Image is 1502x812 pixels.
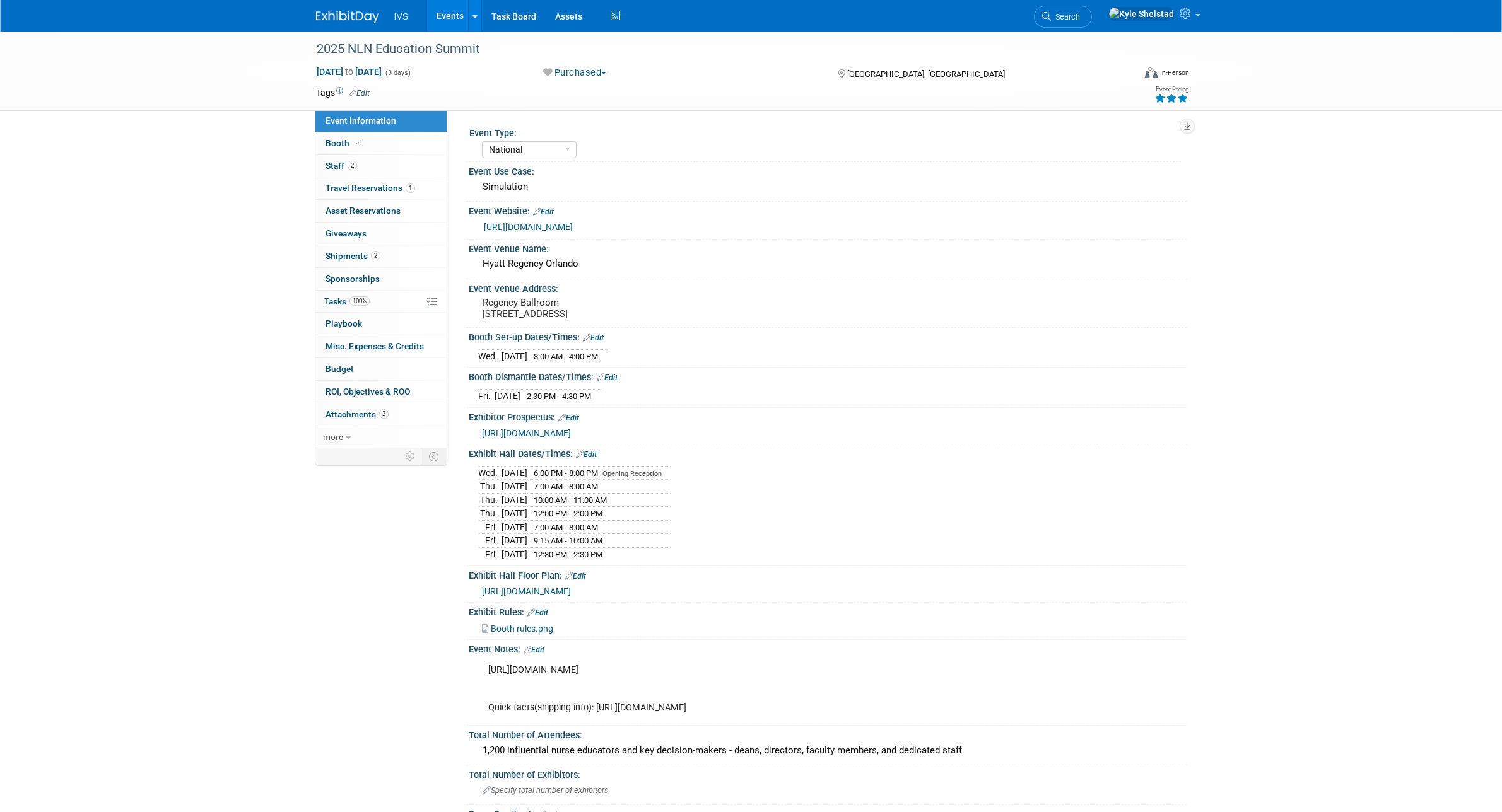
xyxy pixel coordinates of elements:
[478,466,502,480] td: Wed.
[469,444,1187,461] div: Exhibit Hall Dates/Times:
[469,566,1187,583] div: Exhibit Hall Floor Plan:
[326,138,364,148] span: Booth
[469,765,1187,781] div: Total Number of Exhibitors:
[1145,67,1158,78] img: Format-Inperson.png
[565,572,586,581] a: Edit
[326,251,380,261] span: Shipments
[502,547,527,560] td: [DATE]
[315,245,447,267] a: Shipments2
[478,254,1177,274] div: Hyatt Regency Orlando
[482,428,571,438] a: [URL][DOMAIN_NAME]
[495,389,520,402] td: [DATE]
[348,161,357,170] span: 2
[583,333,604,342] a: Edit
[326,274,380,284] span: Sponsorships
[534,352,598,361] span: 8:00 AM - 4:00 PM
[558,414,579,422] a: Edit
[1159,68,1189,78] div: In-Person
[484,222,573,232] a: [URL][DOMAIN_NAME]
[315,223,447,245] a: Giveaways
[315,177,447,199] a: Travel Reservations1
[502,534,527,548] td: [DATE]
[534,496,607,505] span: 10:00 AM - 11:00 AM
[469,368,1187,384] div: Booth Dismantle Dates/Times:
[315,358,447,380] a: Budget
[315,426,447,448] a: more
[315,268,447,290] a: Sponsorships
[326,318,362,328] span: Playbook
[384,69,411,77] span: (3 days)
[502,507,527,521] td: [DATE]
[326,364,354,374] span: Budget
[576,450,597,459] a: Edit
[482,623,553,634] a: Booth rules.png
[469,124,1181,139] div: Event Type:
[406,183,415,193] span: 1
[478,547,502,560] td: Fri.
[1154,86,1188,93] div: Event Rating
[1034,6,1092,28] a: Search
[315,132,447,154] a: Booth
[469,726,1187,741] div: Total Number of Attendees:
[324,296,370,306] span: Tasks
[534,509,602,518] span: 12:00 PM - 2:00 PM
[539,66,611,79] button: Purchased
[527,391,591,401] span: 2:30 PM - 4:30 PM
[394,11,409,21] span: IVS
[469,328,1187,344] div: Booth Set-up Dates/Times:
[316,11,379,23] img: ExhibitDay
[534,536,602,545] span: 9:15 AM - 10:00 AM
[478,389,495,402] td: Fri.
[371,251,380,260] span: 2
[312,38,1115,61] div: 2025 NLN Education Summit
[534,468,598,478] span: 6:00 PM - 8:00 PM
[1108,7,1175,21] img: Kyle Shelstad
[326,115,396,125] span: Event Information
[315,291,447,313] a: Tasks100%
[524,646,544,654] a: Edit
[326,341,424,351] span: Misc. Expenses & Credits
[502,466,527,480] td: [DATE]
[326,206,401,216] span: Asset Reservations
[469,240,1187,255] div: Event Venue Name:
[597,373,618,382] a: Edit
[326,183,415,193] span: Travel Reservations
[421,448,447,465] td: Toggle Event Tabs
[326,386,410,397] span: ROI, Objectives & ROO
[349,296,370,306] span: 100%
[469,279,1187,295] div: Event Venue Address:
[479,658,1048,721] div: [URL][DOMAIN_NAME] Quick facts(shipping info): [URL][DOMAIN_NAME]
[315,335,447,357] a: Misc. Expenses & Credits
[1051,12,1080,21] span: Search
[534,550,602,559] span: 12:30 PM - 2:30 PM
[355,139,361,146] i: Booth reservation complete
[315,110,447,132] a: Event Information
[502,480,527,494] td: [DATE]
[478,741,1177,760] div: 1,200 influential nurse educators and key decision-makers - deans, directors, faculty members, an...
[478,493,502,507] td: Thu.
[469,603,1187,619] div: Exhibit Rules:
[502,493,527,507] td: [DATE]
[483,297,754,320] pre: Regency Ballroom [STREET_ADDRESS]
[469,640,1187,656] div: Event Notes:
[326,161,357,171] span: Staff
[469,162,1187,178] div: Event Use Case:
[379,409,389,419] span: 2
[316,66,382,78] span: [DATE] [DATE]
[469,408,1187,424] div: Exhibitor Prospectus:
[323,432,343,442] span: more
[315,155,447,177] a: Staff2
[482,586,571,596] a: [URL][DOMAIN_NAME]
[847,69,1005,79] span: [GEOGRAPHIC_DATA], [GEOGRAPHIC_DATA]
[478,177,1177,197] div: Simulation
[534,482,598,491] span: 7:00 AM - 8:00 AM
[478,480,502,494] td: Thu.
[326,228,367,238] span: Giveaways
[502,520,527,534] td: [DATE]
[533,207,554,216] a: Edit
[478,507,502,521] td: Thu.
[602,470,662,478] span: Opening Reception
[502,349,527,362] td: [DATE]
